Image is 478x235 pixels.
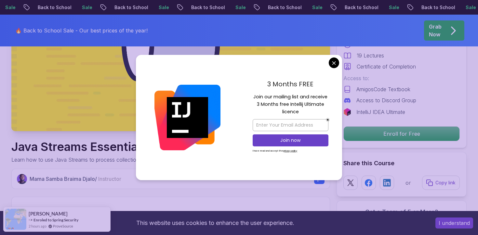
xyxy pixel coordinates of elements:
[5,209,26,230] img: provesource social proof notification image
[11,156,162,164] p: Learn how to use Java Streams to process collections of data.
[343,207,460,216] h3: Got a Team of 5 or More?
[344,127,459,141] p: Enroll for Free
[225,4,246,11] p: Sale
[258,4,302,11] p: Back to School
[405,179,411,187] p: or
[343,159,460,168] h2: Share this Course
[72,4,93,11] p: Sale
[356,85,410,93] p: AmigosCode Textbook
[104,4,149,11] p: Back to School
[302,4,323,11] p: Sale
[29,211,68,216] span: [PERSON_NAME]
[149,4,169,11] p: Sale
[11,140,162,153] h1: Java Streams Essentials
[33,217,78,223] a: Enroled to Spring Security
[357,52,384,59] p: 19 Lectures
[343,74,460,82] p: Access to:
[429,23,442,38] p: Grab Now
[356,108,405,116] p: IntelliJ IDEA Ultimate
[20,205,322,214] h2: What you will learn
[15,27,148,34] p: 🔥 Back to School Sale - Our best prices of the year!
[343,126,460,141] button: Enroll for Free
[53,223,73,229] a: ProveSource
[29,223,46,229] span: 2 hours ago
[17,174,27,184] img: Nelson Djalo
[356,96,416,104] p: Access to Discord Group
[343,108,351,116] img: jetbrains logo
[357,63,416,70] p: Certificate of Completion
[435,179,456,186] p: Copy link
[435,217,473,229] button: Accept cookies
[181,4,225,11] p: Back to School
[411,4,456,11] p: Back to School
[379,4,400,11] p: Sale
[5,216,426,230] div: This website uses cookies to enhance the user experience.
[29,217,33,222] span: ->
[335,4,379,11] p: Back to School
[28,4,72,11] p: Back to School
[456,4,476,11] p: Sale
[30,175,121,183] p: Mama Samba Braima Djalo /
[98,176,121,182] span: Instructor
[422,176,460,190] button: Copy link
